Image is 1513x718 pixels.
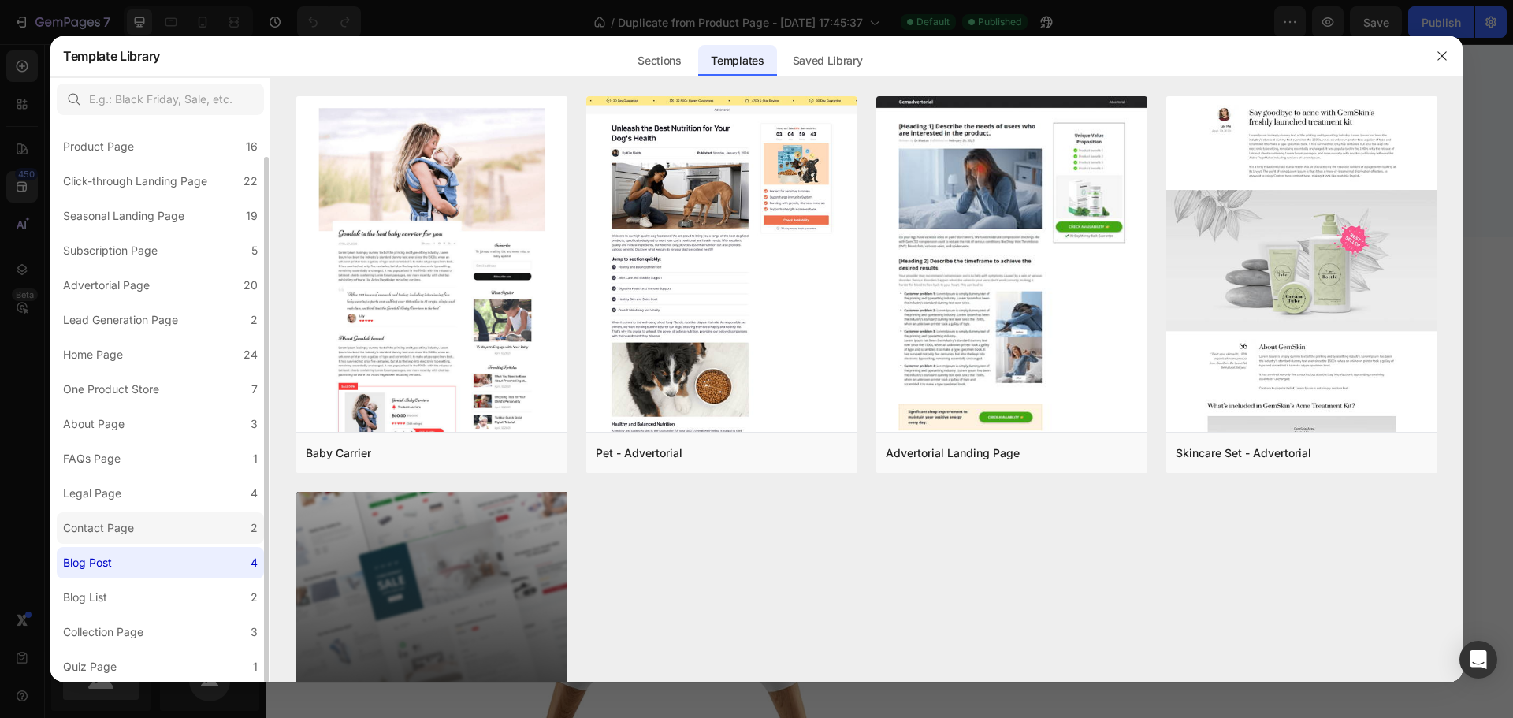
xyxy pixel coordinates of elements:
[63,276,150,295] div: Advertorial Page
[63,415,125,433] div: About Page
[63,345,123,364] div: Home Page
[251,553,258,572] div: 4
[63,380,159,399] div: One Product Store
[251,519,258,538] div: 2
[251,311,258,329] div: 2
[724,461,1095,552] p: Hidden beneath the elegant shell is a smart misting system with micro fans and ultrasonic nozzles...
[251,588,258,607] div: 2
[246,137,258,156] div: 16
[780,45,875,76] div: Saved Library
[63,657,117,676] div: Quiz Page
[306,444,371,463] div: Baby Carrier
[63,206,184,225] div: Seasonal Landing Page
[251,623,258,642] div: 3
[63,484,121,503] div: Legal Page
[243,345,258,364] div: 24
[1176,444,1311,463] div: Skincare Set - Advertorial
[57,84,264,115] input: E.g.: Black Friday, Sale, etc.
[625,45,693,76] div: Sections
[253,449,258,468] div: 1
[251,241,258,260] div: 5
[63,553,112,572] div: Blog Post
[63,35,160,76] h2: Template Library
[253,657,258,676] div: 1
[251,415,258,433] div: 3
[886,444,1020,463] div: Advertorial Landing Page
[63,311,178,329] div: Lead Generation Page
[63,519,134,538] div: Contact Page
[63,588,107,607] div: Blog List
[1459,641,1497,679] div: Open Intercom Messenger
[251,380,258,399] div: 7
[63,241,158,260] div: Subscription Page
[698,45,776,76] div: Templates
[63,449,121,468] div: FAQs Page
[63,137,134,156] div: Product Page
[596,444,682,463] div: Pet - Advertorial
[246,206,258,225] div: 19
[63,172,207,191] div: Click-through Landing Page
[243,276,258,295] div: 20
[724,406,987,450] strong: Inside the Magic
[63,623,143,642] div: Collection Page
[243,172,258,191] div: 22
[251,484,258,503] div: 4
